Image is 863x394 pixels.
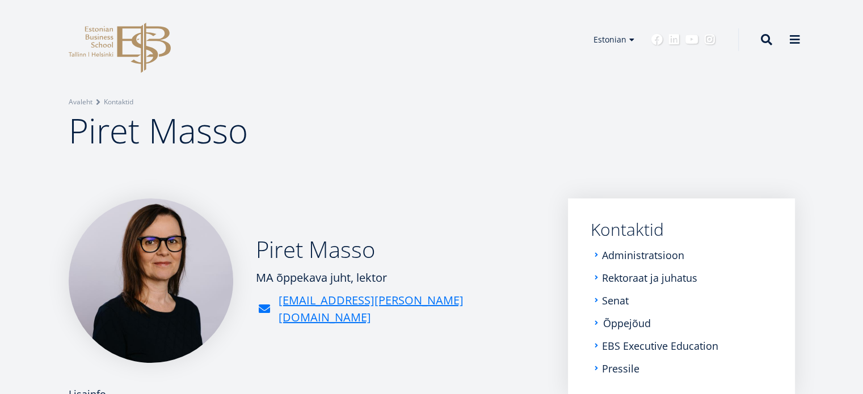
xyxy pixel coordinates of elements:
[685,34,698,45] a: Youtube
[279,292,545,326] a: [EMAIL_ADDRESS][PERSON_NAME][DOMAIN_NAME]
[602,272,697,283] a: Rektoraat ja juhatus
[69,198,233,363] img: Piret Masso
[69,107,248,154] span: Piret Masso
[104,96,133,108] a: Kontaktid
[591,221,772,238] a: Kontaktid
[256,269,545,286] div: MA õppekava juht, lektor
[256,235,545,264] h2: Piret Masso
[69,96,92,108] a: Avaleht
[603,317,651,329] a: Õppejõud
[602,363,639,374] a: Pressile
[602,249,684,261] a: Administratsioon
[704,34,715,45] a: Instagram
[668,34,680,45] a: Linkedin
[651,34,663,45] a: Facebook
[602,295,629,306] a: Senat
[602,340,718,351] a: EBS Executive Education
